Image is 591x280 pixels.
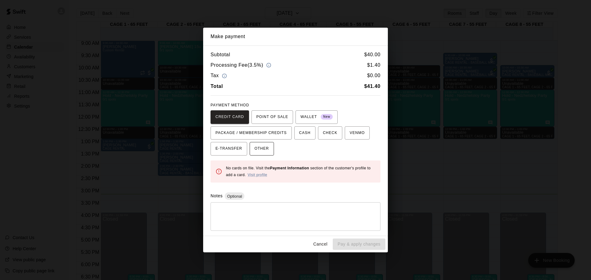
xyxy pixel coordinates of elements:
[211,84,223,89] b: Total
[367,61,380,69] h6: $ 1.40
[299,128,311,138] span: CASH
[294,126,316,140] button: CASH
[211,51,230,59] h6: Subtotal
[211,110,249,124] button: CREDIT CARD
[318,126,342,140] button: CHECK
[215,144,242,154] span: E-TRANSFER
[211,61,273,69] h6: Processing Fee ( 3.5% )
[311,239,330,250] button: Cancel
[323,128,337,138] span: CHECK
[270,166,309,170] b: Payment Information
[321,113,333,121] span: New
[211,103,249,107] span: PAYMENT METHOD
[364,84,380,89] b: $ 41.40
[255,144,269,154] span: OTHER
[364,51,380,59] h6: $ 40.00
[225,194,244,199] span: Optional
[350,128,365,138] span: VENMO
[211,142,247,156] button: E-TRANSFER
[250,142,274,156] button: OTHER
[211,126,292,140] button: PACKAGE / MEMBERSHIP CREDITS
[345,126,370,140] button: VENMO
[367,72,380,80] h6: $ 0.00
[295,110,338,124] button: WALLET New
[251,110,293,124] button: POINT OF SALE
[226,166,371,177] span: No cards on file. Visit the section of the customer's profile to add a card.
[300,112,333,122] span: WALLET
[215,128,287,138] span: PACKAGE / MEMBERSHIP CREDITS
[211,72,228,80] h6: Tax
[215,112,244,122] span: CREDIT CARD
[211,193,223,198] label: Notes
[247,173,267,177] a: Visit profile
[203,28,388,45] h2: Make payment
[256,112,288,122] span: POINT OF SALE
